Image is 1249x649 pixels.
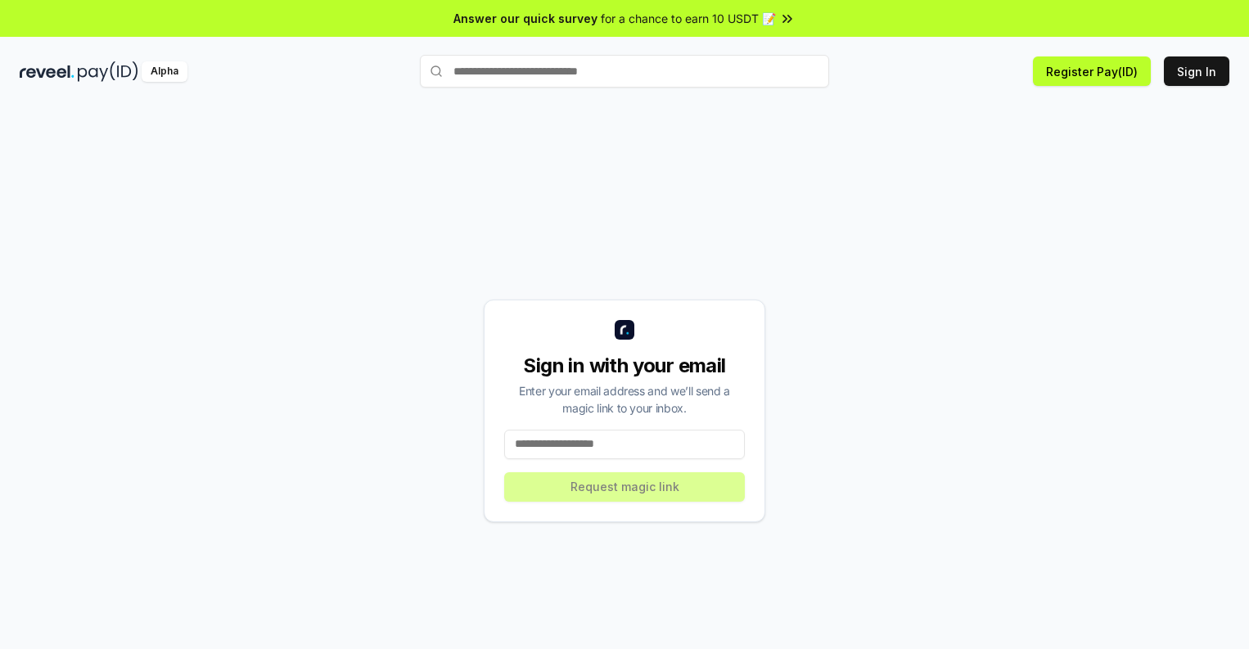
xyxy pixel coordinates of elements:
span: for a chance to earn 10 USDT 📝 [601,10,776,27]
img: reveel_dark [20,61,74,82]
div: Alpha [142,61,187,82]
img: logo_small [615,320,634,340]
div: Sign in with your email [504,353,745,379]
span: Answer our quick survey [453,10,597,27]
img: pay_id [78,61,138,82]
button: Register Pay(ID) [1033,56,1151,86]
div: Enter your email address and we’ll send a magic link to your inbox. [504,382,745,417]
button: Sign In [1164,56,1229,86]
